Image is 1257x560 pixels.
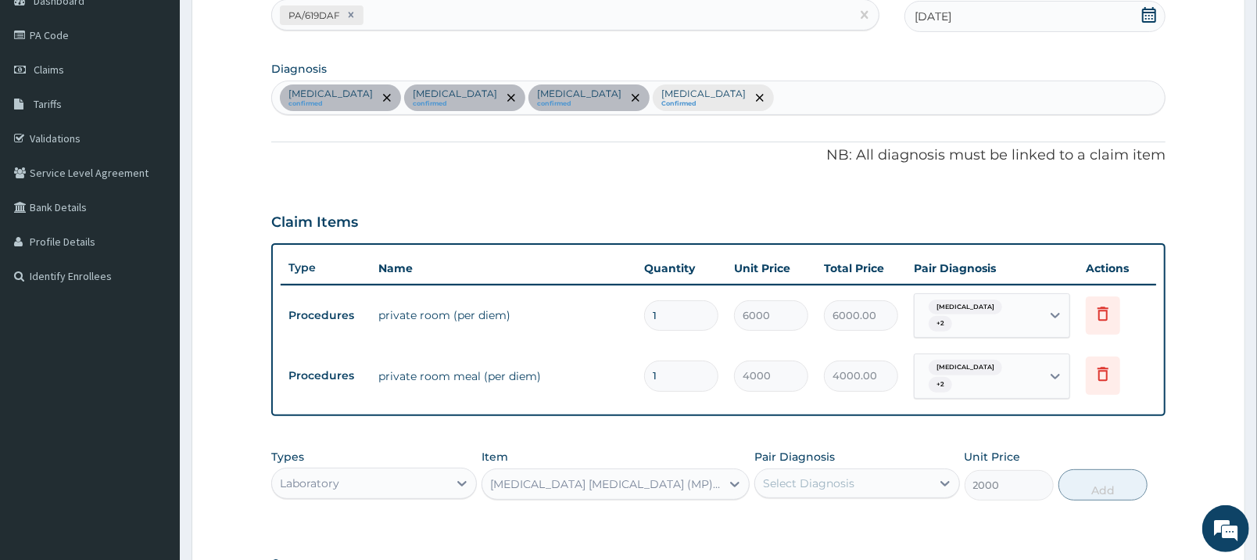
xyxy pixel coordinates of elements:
[753,91,767,105] span: remove selection option
[8,385,298,440] textarea: Type your message and hit 'Enter'
[661,88,746,100] p: [MEDICAL_DATA]
[34,97,62,111] span: Tariffs
[915,9,951,24] span: [DATE]
[726,253,816,284] th: Unit Price
[965,449,1021,465] label: Unit Price
[929,360,1002,375] span: [MEDICAL_DATA]
[504,91,518,105] span: remove selection option
[91,176,216,334] span: We're online!
[81,88,263,108] div: Chat with us now
[34,63,64,77] span: Claims
[271,451,304,464] label: Types
[763,476,854,491] div: Select Diagnosis
[537,88,621,100] p: [MEDICAL_DATA]
[288,88,373,100] p: [MEDICAL_DATA]
[281,301,371,330] td: Procedures
[628,91,643,105] span: remove selection option
[490,476,722,492] div: [MEDICAL_DATA] [MEDICAL_DATA] (MP) RDT
[929,316,952,332] span: + 2
[284,6,342,24] div: PA/619DAF
[413,88,497,100] p: [MEDICAL_DATA]
[380,91,394,105] span: remove selection option
[816,253,906,284] th: Total Price
[256,8,294,45] div: Minimize live chat window
[371,253,636,284] th: Name
[537,100,621,108] small: confirmed
[288,100,373,108] small: confirmed
[281,361,371,390] td: Procedures
[371,361,636,392] td: private room meal (per diem)
[906,253,1078,284] th: Pair Diagnosis
[271,61,327,77] label: Diagnosis
[1058,469,1148,501] button: Add
[271,145,1166,166] p: NB: All diagnosis must be linked to a claim item
[271,214,358,232] h3: Claim Items
[929,377,952,393] span: + 2
[281,253,371,282] th: Type
[413,100,497,108] small: confirmed
[29,78,63,117] img: d_794563401_company_1708531726252_794563401
[280,476,339,491] div: Laboratory
[636,253,726,284] th: Quantity
[929,300,1002,315] span: [MEDICAL_DATA]
[371,300,636,331] td: private room (per diem)
[661,100,746,108] small: Confirmed
[1078,253,1156,284] th: Actions
[754,449,835,465] label: Pair Diagnosis
[482,449,508,465] label: Item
